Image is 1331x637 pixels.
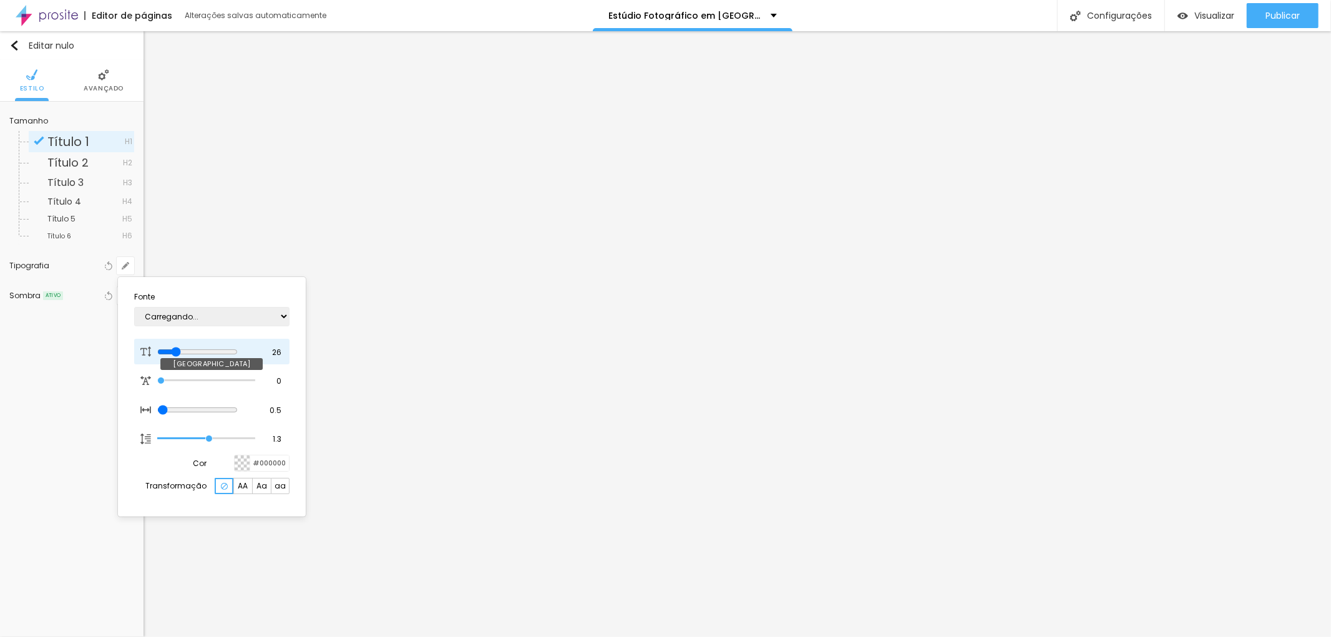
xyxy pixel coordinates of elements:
font: Aa [256,480,267,491]
img: Ícone [221,483,228,490]
font: Fonte [134,291,155,302]
img: Tamanho da fonte do ícone [140,346,152,357]
font: aa [275,480,286,491]
font: Transformação [145,480,207,491]
img: Tamanho da fonte do ícone [140,404,152,416]
font: AA [238,480,248,491]
img: Espaçamento entre linhas de ícones [140,434,152,445]
font: Cor [193,458,207,469]
img: Espaçamento entre letras de ícones [140,375,152,386]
